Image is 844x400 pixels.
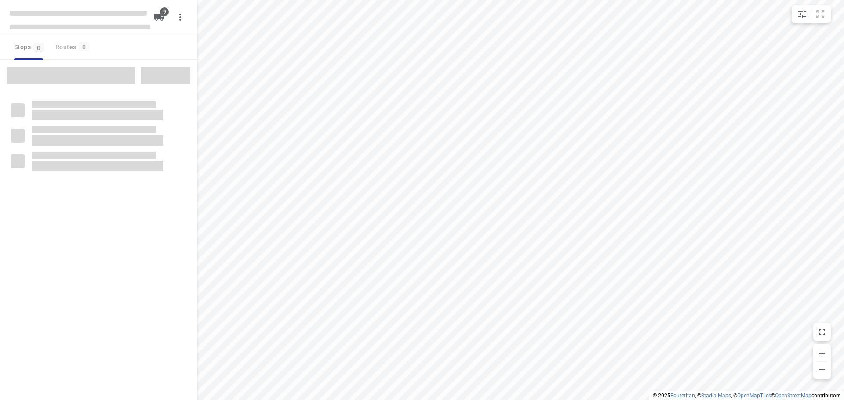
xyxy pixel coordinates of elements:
[775,393,811,399] a: OpenStreetMap
[701,393,731,399] a: Stadia Maps
[737,393,771,399] a: OpenMapTiles
[653,393,840,399] li: © 2025 , © , © © contributors
[792,5,831,23] div: small contained button group
[793,5,811,23] button: Map settings
[670,393,695,399] a: Routetitan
